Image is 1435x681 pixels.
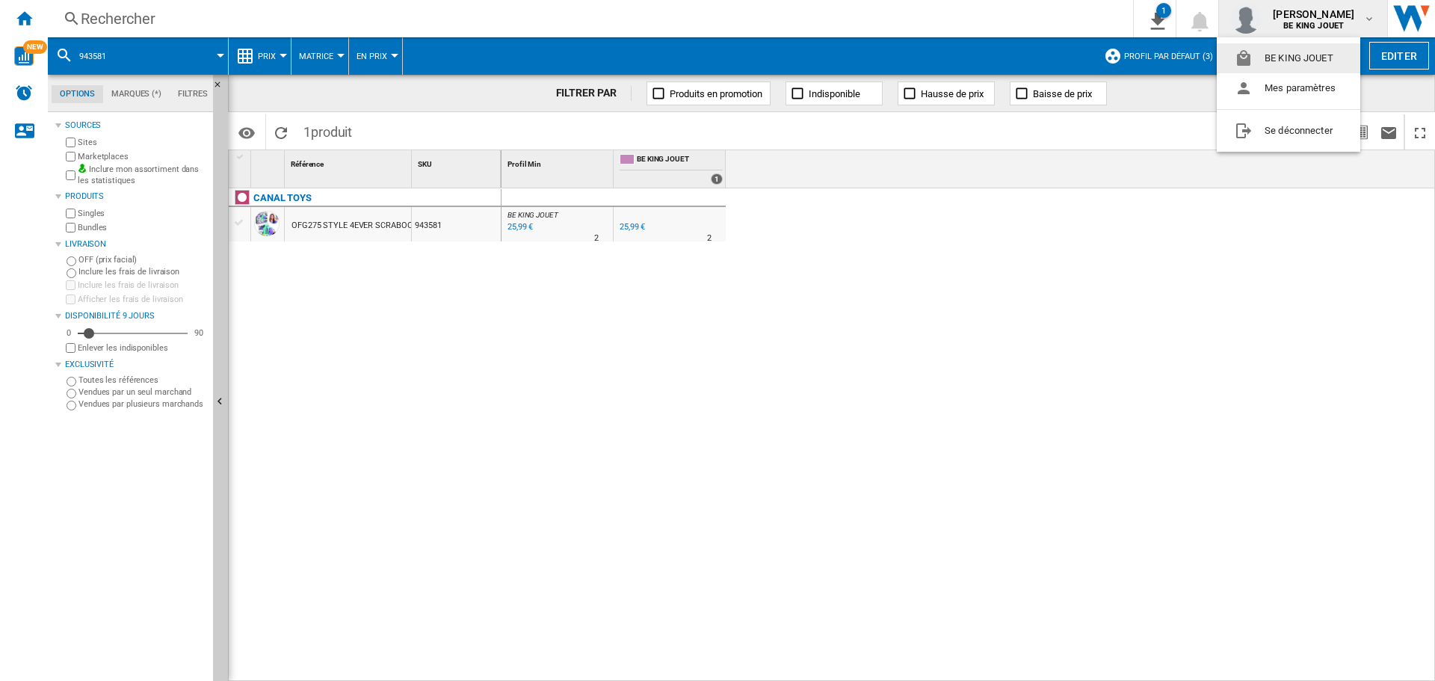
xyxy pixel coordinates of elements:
button: Mes paramètres [1217,73,1360,103]
button: BE KING JOUET [1217,43,1360,73]
button: Se déconnecter [1217,116,1360,146]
